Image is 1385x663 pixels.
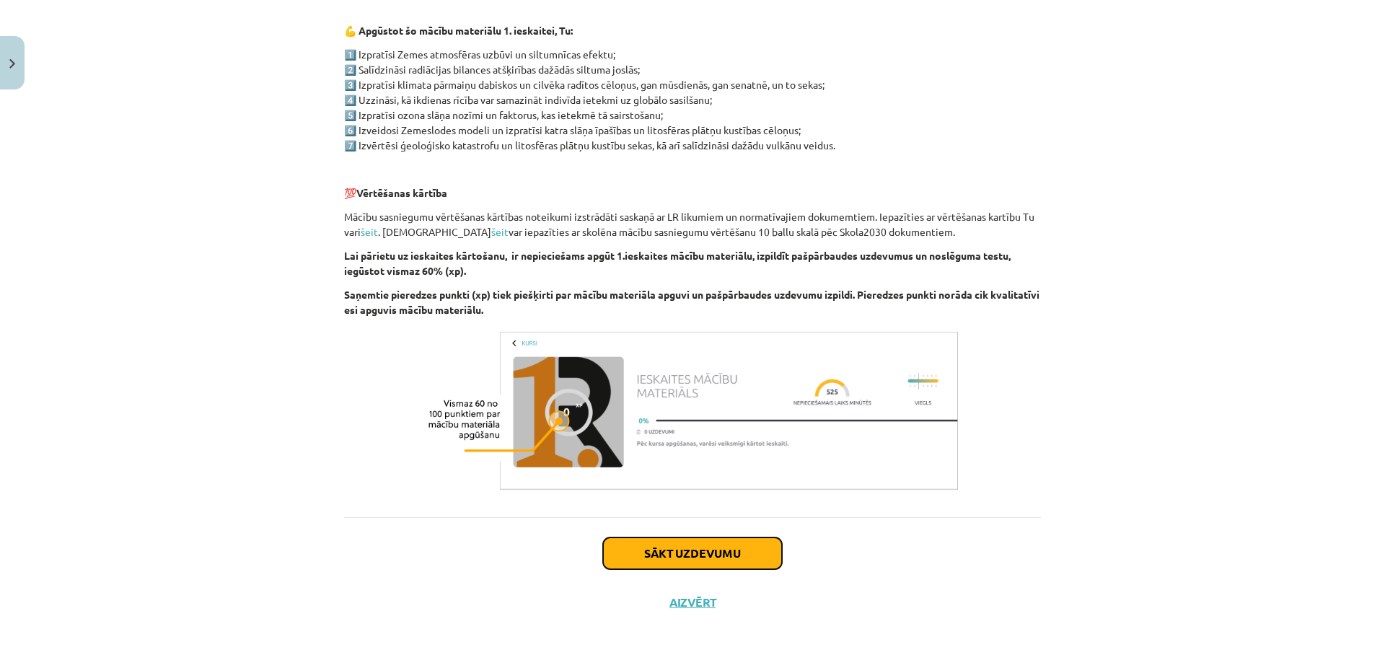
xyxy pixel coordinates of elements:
[344,249,1011,277] strong: Lai pārietu uz ieskaites kārtošanu, ir nepieciešams apgūt 1.ieskaites mācību materiālu, izpildīt ...
[356,186,447,199] strong: Vērtēšanas kārtība
[603,537,782,569] button: Sākt uzdevumu
[344,185,1041,201] p: 💯
[361,225,378,238] a: šeit
[344,24,573,37] strong: 💪 Apgūstot šo mācību materiālu 1. ieskaitei, Tu:
[344,209,1041,240] p: Mācību sasniegumu vērtēšanas kārtības noteikumi izstrādāti saskaņā ar LR likumiem un normatīvajie...
[491,225,509,238] a: šeit
[344,47,1041,153] p: 1️⃣ Izpratīsi Zemes atmosfēras uzbūvi un siltumnīcas efektu; 2️⃣ Salīdzināsi radiācijas bilances ...
[9,59,15,69] img: icon-close-lesson-0947bae3869378f0d4975bcd49f059093ad1ed9edebbc8119c70593378902aed.svg
[344,288,1039,316] strong: Saņemtie pieredzes punkti (xp) tiek piešķirti par mācību materiāla apguvi un pašpārbaudes uzdevum...
[665,595,720,610] button: Aizvērt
